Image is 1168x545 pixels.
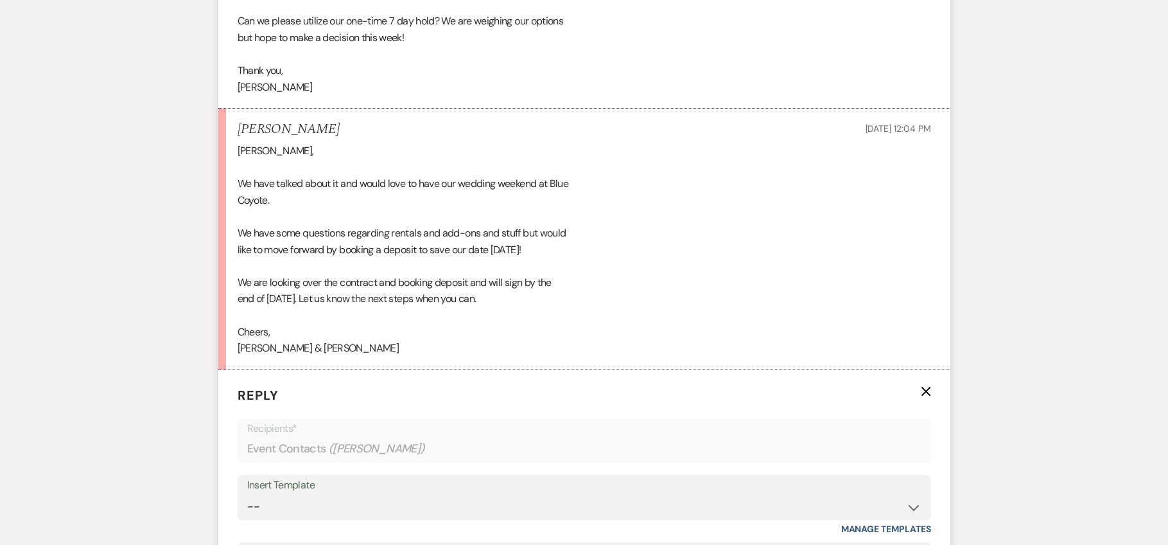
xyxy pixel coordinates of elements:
[238,143,931,357] div: [PERSON_NAME], We have talked about it and would love to have our wedding weekend at Blue Coyote....
[247,476,921,495] div: Insert Template
[238,121,340,138] h5: [PERSON_NAME]
[247,436,921,461] div: Event Contacts
[238,387,279,404] span: Reply
[247,420,921,437] p: Recipients*
[866,123,931,134] span: [DATE] 12:04 PM
[841,523,931,535] a: Manage Templates
[329,440,425,458] span: ( [PERSON_NAME] )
